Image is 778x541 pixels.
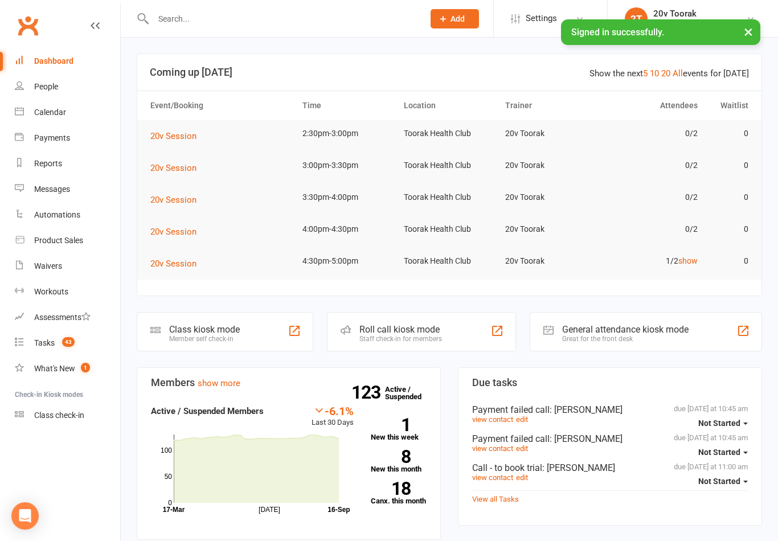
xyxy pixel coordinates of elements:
td: 0/2 [601,152,703,179]
a: 10 [650,68,659,79]
a: view contact [472,415,513,424]
td: 0 [703,184,754,211]
div: Reports [34,159,62,168]
button: Not Started [698,442,748,462]
div: 20v Toorak [653,9,697,19]
a: View all Tasks [472,495,519,503]
button: Add [431,9,479,28]
div: What's New [34,364,75,373]
span: : [PERSON_NAME] [542,462,615,473]
a: What's New1 [15,356,120,382]
span: 43 [62,337,75,347]
div: Product Sales [34,236,83,245]
div: Dashboard [34,56,73,65]
a: Clubworx [14,11,42,40]
button: 20v Session [150,225,204,239]
td: 20v Toorak [500,248,601,274]
span: Add [451,14,465,23]
div: Roll call kiosk mode [359,324,442,335]
div: Automations [34,210,80,219]
div: Workouts [34,287,68,296]
td: Toorak Health Club [399,152,500,179]
td: Toorak Health Club [399,248,500,274]
a: Workouts [15,279,120,305]
button: Not Started [698,471,748,491]
div: Call - to book trial [472,462,748,473]
td: 0 [703,152,754,179]
button: Not Started [698,413,748,433]
strong: 123 [351,384,385,401]
div: Waivers [34,261,62,270]
span: Not Started [698,419,740,428]
span: Not Started [698,448,740,457]
a: Payments [15,125,120,151]
td: 20v Toorak [500,184,601,211]
span: 20v Session [150,227,196,237]
a: All [673,68,683,79]
a: 20 [661,68,670,79]
div: People [34,82,58,91]
a: Class kiosk mode [15,403,120,428]
div: Member self check-in [169,335,240,343]
h3: Members [151,377,427,388]
th: Attendees [601,91,703,120]
a: People [15,74,120,100]
td: 4:30pm-5:00pm [297,248,399,274]
a: Tasks 43 [15,330,120,356]
td: 0 [703,120,754,147]
div: -6.1% [312,404,354,417]
h3: Due tasks [472,377,748,388]
a: 123Active / Suspended [385,377,435,409]
a: Waivers [15,253,120,279]
a: show more [198,378,240,388]
span: 1 [81,363,90,372]
div: 2T [625,7,648,30]
div: Class check-in [34,411,84,420]
span: 20v Session [150,163,196,173]
div: Class kiosk mode [169,324,240,335]
a: 18Canx. this month [371,482,427,505]
td: 4:00pm-4:30pm [297,216,399,243]
div: Great for the front desk [562,335,689,343]
div: Payment failed call [472,433,748,444]
button: 20v Session [150,193,204,207]
span: 20v Session [150,131,196,141]
div: Payment failed call [472,404,748,415]
td: 3:00pm-3:30pm [297,152,399,179]
th: Time [297,91,399,120]
a: 5 [643,68,648,79]
a: show [678,256,698,265]
span: 20v Session [150,259,196,269]
th: Location [399,91,500,120]
h3: Coming up [DATE] [150,67,749,78]
a: Dashboard [15,48,120,74]
div: Open Intercom Messenger [11,502,39,530]
td: 2:30pm-3:00pm [297,120,399,147]
div: 20v Toorak [653,19,697,29]
div: Assessments [34,313,91,322]
div: Calendar [34,108,66,117]
div: Tasks [34,338,55,347]
td: 20v Toorak [500,152,601,179]
td: 0 [703,216,754,243]
strong: 18 [371,480,411,497]
div: Show the next events for [DATE] [589,67,749,80]
a: 1New this week [371,418,427,441]
td: 0/2 [601,216,703,243]
a: Assessments [15,305,120,330]
td: Toorak Health Club [399,184,500,211]
button: × [738,19,759,44]
a: Automations [15,202,120,228]
div: Payments [34,133,70,142]
td: 20v Toorak [500,216,601,243]
div: Messages [34,185,70,194]
a: edit [516,473,528,482]
a: Product Sales [15,228,120,253]
th: Event/Booking [145,91,297,120]
span: Not Started [698,477,740,486]
strong: 8 [371,448,411,465]
strong: 1 [371,416,411,433]
strong: Active / Suspended Members [151,406,264,416]
span: : [PERSON_NAME] [550,404,623,415]
td: Toorak Health Club [399,120,500,147]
